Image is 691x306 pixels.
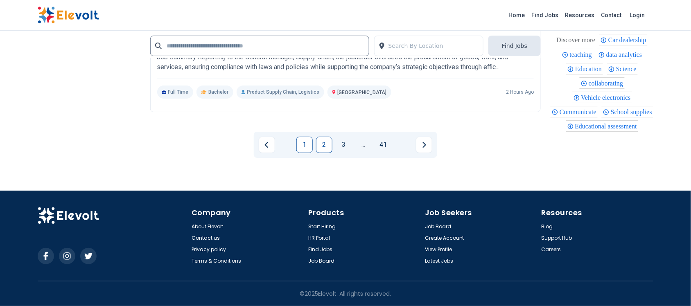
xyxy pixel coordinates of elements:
[416,137,432,153] a: Next page
[581,94,633,101] span: Vehicle electronics
[308,223,336,230] a: Start Hiring
[337,90,386,95] span: [GEOGRAPHIC_DATA]
[506,9,528,22] a: Home
[572,92,632,103] div: Vehicle electronics
[259,137,432,153] ul: Pagination
[542,246,561,253] a: Careers
[425,246,452,253] a: View Profile
[566,120,639,132] div: Educational assessment
[300,290,391,298] p: © 2025 Elevolt. All rights reserved.
[425,223,451,230] a: Job Board
[157,52,534,72] p: Job Summary Reporting to the General Manager, Supply Chain, the jobholder oversees the procuremen...
[580,77,624,89] div: collaborating
[611,108,655,115] span: School supplies
[602,106,653,117] div: School supplies
[38,207,99,224] img: Elevolt
[237,85,324,99] p: Product Supply Chain, Logistics
[542,207,653,218] h4: Resources
[542,223,553,230] a: Blog
[308,235,330,241] a: HR Portal
[542,235,572,241] a: Support Hub
[608,36,649,43] span: Car dealership
[625,7,650,23] a: Login
[336,137,352,153] a: Page 3
[157,27,534,99] a: KengenManager, Procurement, KGN 3KengenJob Summary Reporting to the General Manager, Supply Chain...
[192,223,223,230] a: About Elevolt
[157,85,194,99] p: Full Time
[607,63,638,74] div: Science
[375,137,391,153] a: Page 41
[560,108,599,115] span: Communicate
[575,65,604,72] span: Education
[316,137,332,153] a: Page 2
[192,246,226,253] a: Privacy policy
[192,235,220,241] a: Contact us
[308,207,420,218] h4: Products
[296,137,313,153] a: Page 1 is your current page
[192,207,303,218] h4: Company
[597,49,644,60] div: data analytics
[425,235,464,241] a: Create Account
[562,9,598,22] a: Resources
[528,9,562,22] a: Find Jobs
[38,7,99,24] img: Elevolt
[606,51,645,58] span: data analytics
[561,49,593,60] div: teaching
[208,89,228,95] span: Bachelor
[570,51,594,58] span: teaching
[506,89,534,95] p: 2 hours ago
[566,63,603,74] div: Education
[259,137,275,153] a: Previous page
[488,36,541,56] button: Find Jobs
[589,80,626,87] span: collaborating
[557,34,596,46] div: These are topics related to the article that might interest you
[551,106,598,117] div: Communicate
[650,267,691,306] iframe: Chat Widget
[575,123,640,130] span: Educational assessment
[355,137,372,153] a: Jump forward
[308,246,332,253] a: Find Jobs
[598,9,625,22] a: Contact
[308,258,334,264] a: Job Board
[425,207,537,218] h4: Job Seekers
[425,258,453,264] a: Latest Jobs
[616,65,639,72] span: Science
[599,34,648,45] div: Car dealership
[192,258,241,264] a: Terms & Conditions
